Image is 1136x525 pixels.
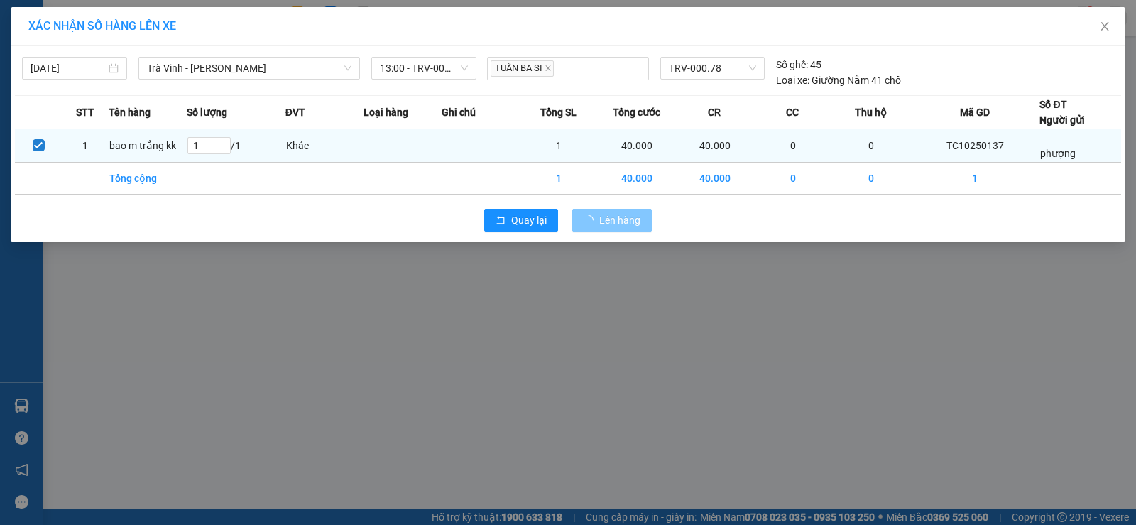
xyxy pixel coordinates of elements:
span: ĐVT [285,104,305,120]
div: Số ĐT Người gửi [1039,97,1085,128]
span: Lên hàng [599,212,640,228]
span: Loại hàng [364,104,408,120]
td: Tổng cộng [109,163,187,195]
td: / 1 [187,129,285,163]
span: Quay lại [511,212,547,228]
td: --- [364,129,442,163]
span: Thu hộ [855,104,887,120]
span: Mã GD [960,104,990,120]
span: Tổng cước [613,104,660,120]
span: Tên hàng [109,104,151,120]
span: Loại xe: [776,72,809,88]
span: CC [786,104,799,120]
td: 40.000 [676,163,754,195]
div: Giường Nằm 41 chỗ [776,72,901,88]
button: rollbackQuay lại [484,209,558,232]
span: TUẤN BA SI [491,60,554,77]
td: 40.000 [598,163,676,195]
span: rollback [496,215,506,227]
span: XÁC NHẬN SỐ HÀNG LÊN XE [28,19,176,33]
td: Khác [285,129,364,163]
div: 45 [776,57,821,72]
span: Số ghế: [776,57,808,72]
span: CR [708,104,721,120]
span: Ghi chú [442,104,476,120]
td: 40.000 [676,129,754,163]
td: 1 [520,129,598,163]
td: 1 [62,129,109,163]
span: down [344,64,352,72]
button: Close [1085,7,1125,47]
span: STT [76,104,94,120]
button: Lên hàng [572,209,652,232]
span: 13:00 - TRV-000.78 [380,58,468,79]
td: TC10250137 [910,129,1040,163]
span: close [1099,21,1110,32]
td: 0 [832,129,910,163]
td: 40.000 [598,129,676,163]
span: Trà Vinh - Hồ Chí Minh [147,58,351,79]
td: 0 [754,129,832,163]
span: TRV-000.78 [669,58,756,79]
td: 1 [910,163,1040,195]
span: loading [584,215,599,225]
td: 0 [754,163,832,195]
td: bao m trắng kk [109,129,187,163]
td: 1 [520,163,598,195]
span: Số lượng [187,104,227,120]
span: phượng [1040,148,1076,159]
input: 12/10/2025 [31,60,106,76]
td: 0 [832,163,910,195]
span: Tổng SL [540,104,577,120]
td: --- [442,129,520,163]
span: close [545,65,552,72]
